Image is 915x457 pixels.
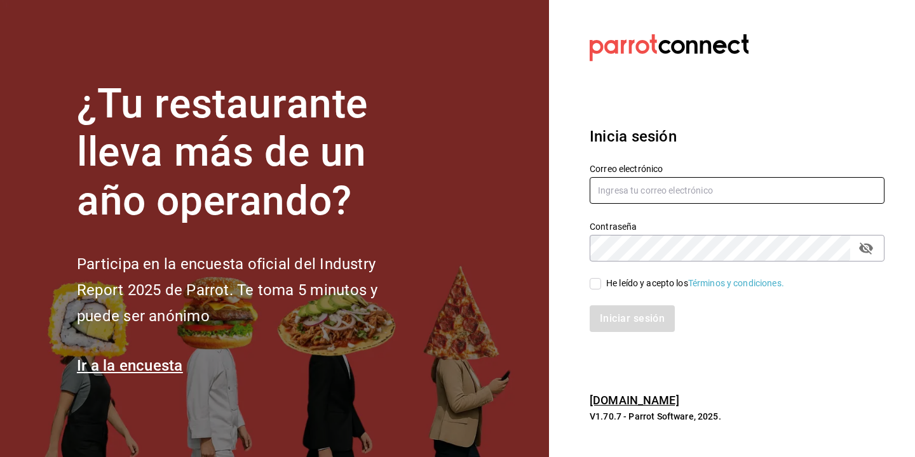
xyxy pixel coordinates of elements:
[855,237,877,259] button: passwordField
[590,125,884,148] h3: Inicia sesión
[590,394,679,407] a: [DOMAIN_NAME]
[606,277,784,290] div: He leído y acepto los
[77,80,420,226] h1: ¿Tu restaurante lleva más de un año operando?
[590,164,884,173] label: Correo electrónico
[77,251,420,329] h2: Participa en la encuesta oficial del Industry Report 2025 de Parrot. Te toma 5 minutos y puede se...
[688,278,784,288] a: Términos y condiciones.
[590,410,884,423] p: V1.70.7 - Parrot Software, 2025.
[77,357,183,374] a: Ir a la encuesta
[590,177,884,204] input: Ingresa tu correo electrónico
[590,222,884,230] label: Contraseña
